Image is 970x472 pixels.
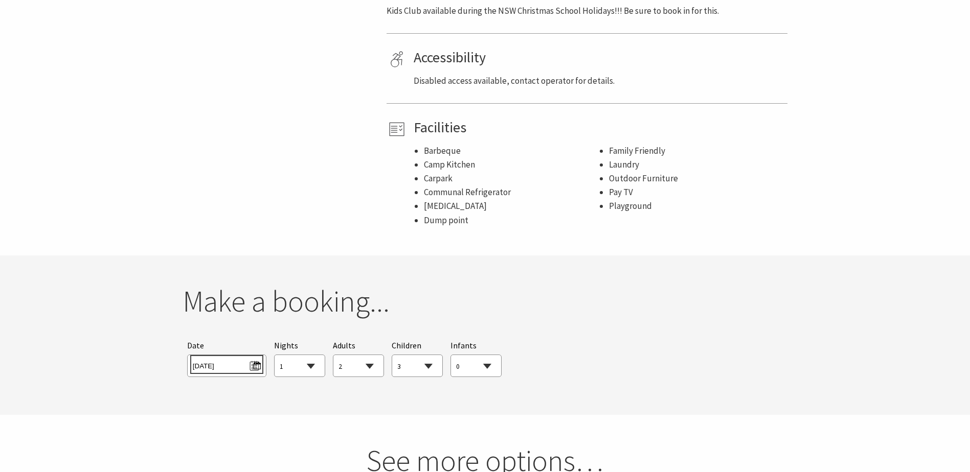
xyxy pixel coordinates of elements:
[424,214,599,227] li: Dump point
[193,358,261,371] span: [DATE]
[414,49,784,66] h4: Accessibility
[424,144,599,158] li: Barbeque
[414,119,784,136] h4: Facilities
[274,339,325,377] div: Choose a number of nights
[424,199,599,213] li: [MEDICAL_DATA]
[609,158,784,172] li: Laundry
[424,172,599,185] li: Carpark
[424,185,599,199] li: Communal Refrigerator
[424,158,599,172] li: Camp Kitchen
[274,339,298,352] span: Nights
[450,340,477,350] span: Infants
[414,74,784,88] p: Disabled access available, contact operator for details.
[187,340,204,350] span: Date
[609,185,784,199] li: Pay TV
[609,199,784,213] li: Playground
[609,172,784,185] li: Outdoor Furniture
[609,144,784,158] li: Family Friendly
[183,284,788,319] h2: Make a booking...
[387,4,787,18] p: Kids Club available during the NSW Christmas School Holidays!!! Be sure to book in for this.
[392,340,421,350] span: Children
[333,340,355,350] span: Adults
[187,339,266,377] div: Please choose your desired arrival date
